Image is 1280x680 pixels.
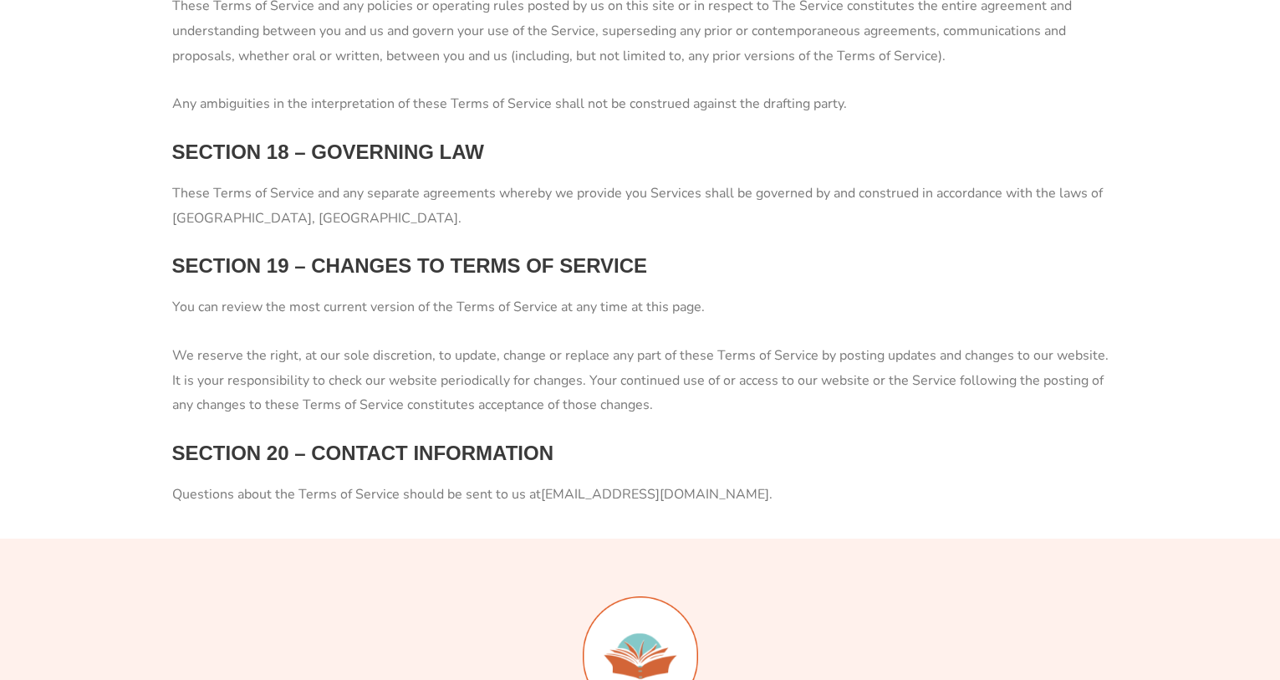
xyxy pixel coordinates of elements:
p: Questions about the Terms of Service should be sent to us at [EMAIL_ADDRESS][DOMAIN_NAME] . [172,483,1109,508]
strong: SECTION 19 – CHANGES TO TERMS OF SERVICE [172,254,648,277]
strong: SECTION 18 – GOVERNING LAW [172,141,484,163]
p: We reserve the right, at our sole discretion, to update, change or replace any part of these Term... [172,344,1109,418]
iframe: Chat Widget [1196,600,1280,680]
p: You can review the most current version of the Terms of Service at any time at this page. [172,295,1109,320]
strong: SECTION 20 – CONTACT INFORMATION [172,442,553,464]
p: These Terms of Service and any separate agreements whereby we provide you Services shall be gover... [172,182,1109,231]
p: Any ambiguities in the interpretation of these Terms of Service shall not be construed against th... [172,92,1109,117]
